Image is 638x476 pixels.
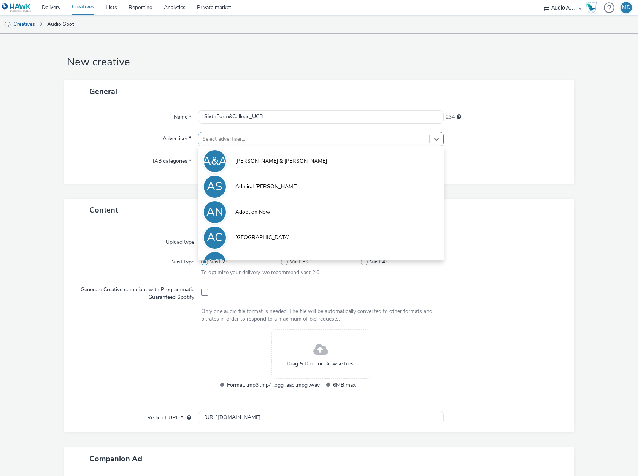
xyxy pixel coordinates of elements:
span: Admiral [PERSON_NAME] [235,183,298,190]
div: MD [622,2,630,13]
img: undefined Logo [2,3,31,13]
span: 6MB max [333,381,426,389]
img: Hawk Academy [586,2,597,14]
span: Content [89,205,118,215]
a: Hawk Academy [586,2,600,14]
div: Only one audio file format is needed. The file will be automatically converted to other formats a... [201,308,441,323]
span: 234 [446,113,455,121]
span: Adoption Now [235,208,270,216]
label: Vast type [169,255,197,266]
div: URL will be used as a validation URL with some SSPs and it will be the redirection URL of your cr... [183,414,191,422]
span: Drag & Drop or Browse files. [287,360,355,368]
img: audio [4,21,11,29]
label: Name * [171,110,194,121]
span: Format: .mp3 .mp4 .ogg .aac .mpg .wav [227,381,320,389]
span: American Golf [235,259,269,267]
label: Upload type [163,235,197,246]
span: [GEOGRAPHIC_DATA] [235,234,290,241]
span: Vast 3.0 [290,258,309,266]
input: url... [198,411,444,424]
div: A&A [203,151,227,172]
a: Audio Spot [43,15,78,33]
input: Name [198,110,444,124]
span: [PERSON_NAME] & [PERSON_NAME] [235,157,327,165]
div: AN [206,202,223,223]
span: Vast 4.0 [370,258,389,266]
span: Companion Ad [89,454,142,464]
div: AS [207,176,222,197]
div: AC [207,227,222,248]
span: General [89,86,117,97]
span: To optimize your delivery, we recommend vast 2.0 [201,269,319,276]
span: Vast 2.0 [210,258,229,266]
label: Generate Creative compliant with Programmatic Guaranteed Spotify [78,283,197,301]
label: Redirect URL * [144,411,194,422]
label: Advertiser * [160,132,194,143]
h1: New creative [64,55,574,70]
div: AG [206,252,223,274]
label: IAB categories * [150,154,194,165]
div: Maximum 255 characters [457,113,461,121]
